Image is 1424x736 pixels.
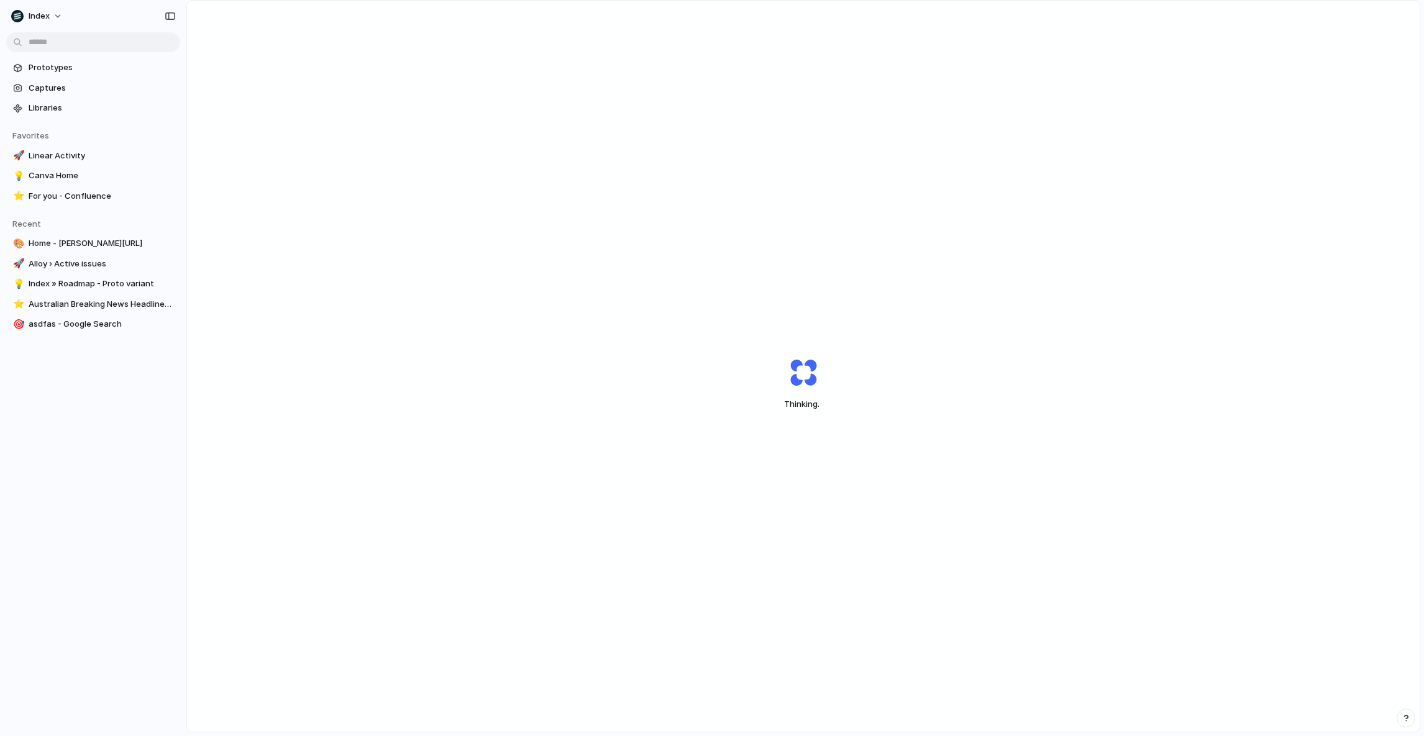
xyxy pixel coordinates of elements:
[29,102,175,114] span: Libraries
[11,170,24,182] button: 💡
[818,399,819,409] span: .
[29,237,175,250] span: Home - [PERSON_NAME][URL]
[29,318,175,330] span: asdfas - Google Search
[11,278,24,290] button: 💡
[6,275,180,293] a: 💡Index » Roadmap - Proto variant
[11,150,24,162] button: 🚀
[6,58,180,77] a: Prototypes
[760,398,846,411] span: Thinking
[6,234,180,253] a: 🎨Home - [PERSON_NAME][URL]
[29,150,175,162] span: Linear Activity
[11,258,24,270] button: 🚀
[13,317,22,332] div: 🎯
[6,187,180,206] a: ⭐For you - Confluence
[13,189,22,203] div: ⭐
[29,170,175,182] span: Canva Home
[29,258,175,270] span: Alloy › Active issues
[6,295,180,314] a: ⭐Australian Breaking News Headlines & World News Online | [DOMAIN_NAME]
[6,79,180,98] a: Captures
[6,255,180,273] a: 🚀Alloy › Active issues
[13,277,22,291] div: 💡
[13,169,22,183] div: 💡
[29,10,50,22] span: Index
[29,190,175,202] span: For you - Confluence
[29,298,175,311] span: Australian Breaking News Headlines & World News Online | [DOMAIN_NAME]
[12,130,49,140] span: Favorites
[11,318,24,330] button: 🎯
[6,99,180,117] a: Libraries
[11,237,24,250] button: 🎨
[13,148,22,163] div: 🚀
[11,190,24,202] button: ⭐
[13,257,22,271] div: 🚀
[6,166,180,185] a: 💡Canva Home
[6,315,180,334] a: 🎯asdfas - Google Search
[29,278,175,290] span: Index » Roadmap - Proto variant
[12,219,41,229] span: Recent
[29,61,175,74] span: Prototypes
[13,297,22,311] div: ⭐
[6,6,69,26] button: Index
[11,298,24,311] button: ⭐
[29,82,175,94] span: Captures
[13,237,22,251] div: 🎨
[6,147,180,165] a: 🚀Linear Activity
